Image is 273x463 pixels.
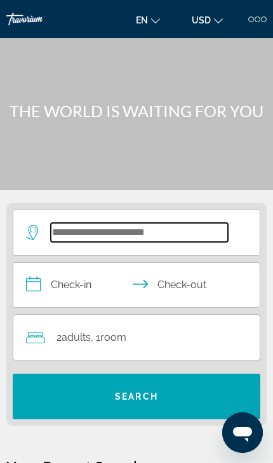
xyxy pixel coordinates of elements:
button: Change currency [185,11,229,29]
button: Travelers: 2 adults, 0 children [13,315,260,360]
span: 2 [57,329,91,346]
button: Check in and out dates [13,262,260,308]
span: en [136,15,148,25]
iframe: Кнопка для запуску вікна повідомлень [222,412,263,453]
div: Search widget [13,209,260,419]
span: , 1 [91,329,126,346]
button: Change language [130,11,166,29]
span: USD [192,15,211,25]
span: Search [115,391,158,402]
h1: THE WORLD IS WAITING FOR YOU [6,101,267,120]
button: Search [13,374,260,419]
span: Adults [62,331,91,343]
span: Room [100,331,126,343]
